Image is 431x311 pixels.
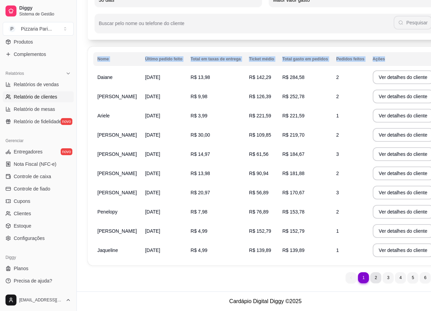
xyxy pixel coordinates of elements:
th: Total gasto em pedidos [278,52,332,66]
span: Relatório de mesas [14,106,55,113]
span: Jaqueline [97,247,118,253]
span: 2 [336,132,339,138]
span: Configurações [14,235,45,242]
span: R$ 284,58 [282,74,304,80]
span: Relatório de fidelidade [14,118,61,125]
li: pagination item 2 [370,272,381,283]
span: Complementos [14,51,46,58]
span: 2 [336,209,339,215]
span: Relatório de clientes [14,93,57,100]
input: Buscar pelo nome ou telefone do cliente [99,23,394,30]
th: Pedidos feitos [332,52,369,66]
span: [DATE] [145,94,160,99]
span: R$ 219,70 [282,132,304,138]
li: pagination item 4 [395,272,406,283]
a: Relatório de clientes [3,91,74,102]
a: Cupons [3,196,74,207]
a: Estoque [3,220,74,231]
a: Relatório de fidelidadenovo [3,116,74,127]
span: R$ 76,89 [249,209,268,215]
span: Entregadores [14,148,43,155]
span: R$ 20,97 [191,190,210,195]
span: 2 [336,94,339,99]
span: Planos [14,265,28,272]
span: R$ 7,98 [191,209,207,215]
span: R$ 152,79 [249,228,271,234]
span: R$ 4,99 [191,228,207,234]
a: Relatórios de vendas [3,79,74,90]
span: Precisa de ajuda? [14,277,52,284]
span: [DATE] [145,171,160,176]
span: R$ 153,78 [282,209,304,215]
span: R$ 139,89 [249,247,271,253]
a: Controle de fiado [3,183,74,194]
a: Precisa de ajuda? [3,275,74,286]
span: Sistema de Gestão [19,11,71,17]
span: R$ 3,99 [191,113,207,118]
a: Complementos [3,49,74,60]
div: Pizzaria Pari ... [21,25,52,32]
li: pagination item 6 [420,272,431,283]
a: Planos [3,263,74,274]
span: [DATE] [145,190,160,195]
span: R$ 109,85 [249,132,271,138]
span: [DATE] [145,151,160,157]
span: Daiane [97,74,112,80]
span: R$ 56,89 [249,190,268,195]
span: 1 [336,113,339,118]
a: Relatório de mesas [3,104,74,115]
span: Cupons [14,198,30,205]
a: Produtos [3,36,74,47]
span: 1 [336,247,339,253]
span: Controle de fiado [14,185,50,192]
span: R$ 221,59 [282,113,304,118]
a: Controle de caixa [3,171,74,182]
span: [PERSON_NAME] [97,190,137,195]
button: Select a team [3,22,74,36]
span: [PERSON_NAME] [97,228,137,234]
span: [DATE] [145,74,160,80]
span: P [9,25,15,32]
span: R$ 170,67 [282,190,304,195]
span: [EMAIL_ADDRESS][DOMAIN_NAME] [19,297,63,303]
span: [PERSON_NAME] [97,151,137,157]
span: [DATE] [145,113,160,118]
span: R$ 221,59 [249,113,271,118]
span: R$ 4,99 [191,247,207,253]
span: 2 [336,74,339,80]
span: [PERSON_NAME] [97,171,137,176]
span: 3 [336,190,339,195]
span: Estoque [14,222,31,229]
th: Total em taxas de entrega [187,52,245,66]
span: R$ 181,88 [282,171,304,176]
span: Relatórios [5,71,24,76]
th: Ticket médio [245,52,278,66]
span: Clientes [14,210,31,217]
li: pagination item 1 active [358,272,369,283]
span: Relatórios de vendas [14,81,59,88]
a: Clientes [3,208,74,219]
span: Diggy [19,5,71,11]
a: Nota Fiscal (NFC-e) [3,159,74,170]
span: [DATE] [145,228,160,234]
span: [PERSON_NAME] [97,132,137,138]
span: R$ 30,00 [191,132,210,138]
th: Nome [93,52,141,66]
span: R$ 184,67 [282,151,304,157]
span: 3 [336,151,339,157]
span: R$ 139,89 [282,247,304,253]
a: Configurações [3,233,74,244]
span: 2 [336,171,339,176]
span: R$ 13,98 [191,74,210,80]
span: R$ 13,98 [191,171,210,176]
span: [DATE] [145,132,160,138]
li: pagination item 3 [383,272,394,283]
div: Diggy [3,252,74,263]
span: Nota Fiscal (NFC-e) [14,161,56,168]
span: Produtos [14,38,33,45]
span: Controle de caixa [14,173,51,180]
span: R$ 252,78 [282,94,304,99]
span: [DATE] [145,209,160,215]
span: R$ 142,29 [249,74,271,80]
button: [EMAIL_ADDRESS][DOMAIN_NAME] [3,292,74,308]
